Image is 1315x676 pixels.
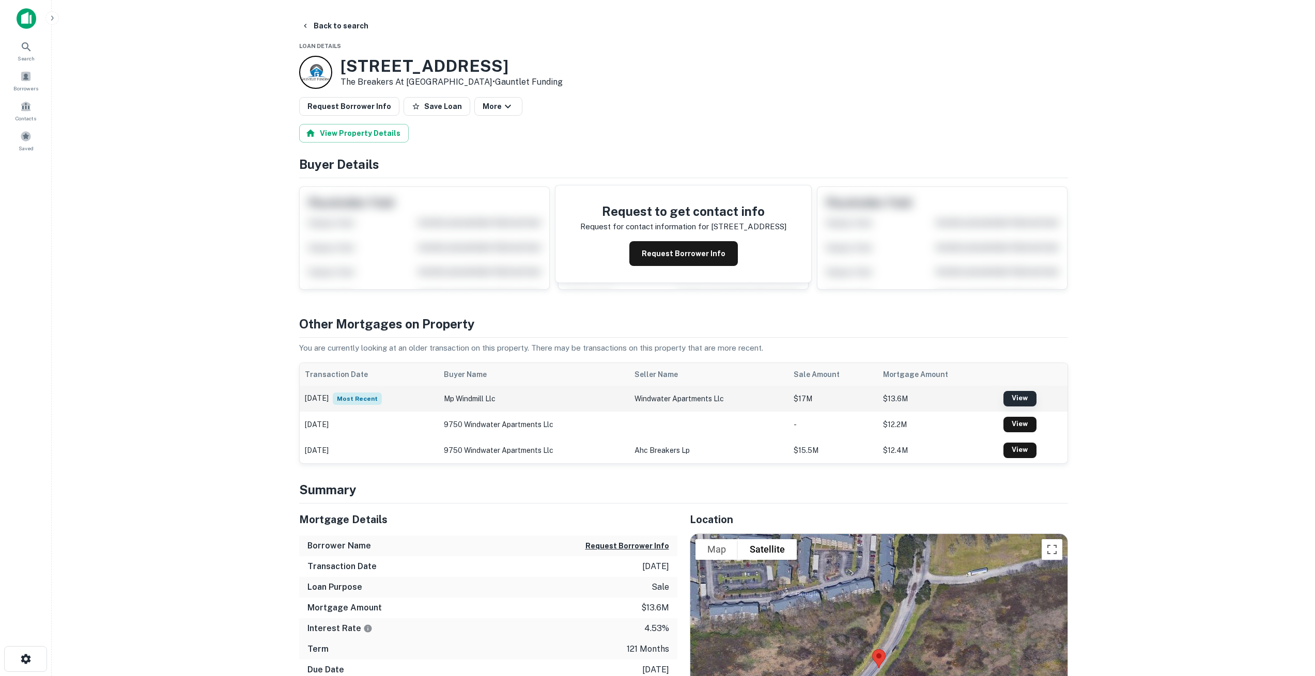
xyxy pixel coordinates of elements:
span: Most Recent [333,392,382,405]
td: $12.2M [878,412,998,437]
h6: Due Date [307,664,344,676]
h6: Borrower Name [307,540,371,552]
th: Buyer Name [439,363,630,386]
a: Contacts [3,97,49,124]
p: $13.6m [641,602,669,614]
h6: Transaction Date [307,560,377,573]
h6: Loan Purpose [307,581,362,593]
td: ahc breakers lp [629,437,788,463]
iframe: Chat Widget [1263,593,1315,643]
p: sale [652,581,669,593]
a: Search [3,37,49,65]
td: $17M [788,386,878,412]
td: mp windmill llc [439,386,630,412]
button: Back to search [297,17,373,35]
span: Borrowers [13,84,38,92]
th: Transaction Date [300,363,439,386]
td: [DATE] [300,412,439,437]
th: Mortgage Amount [878,363,998,386]
button: Save Loan [404,97,470,116]
a: View [1003,391,1036,406]
p: Request for contact information for [580,221,709,233]
th: Seller Name [629,363,788,386]
button: Request Borrower Info [629,241,738,266]
a: Borrowers [3,67,49,95]
img: capitalize-icon.png [17,8,36,29]
p: [DATE] [642,664,669,676]
span: Contacts [16,114,36,122]
h4: Buyer Details [299,155,1068,174]
button: Show street map [695,539,738,560]
h6: Interest Rate [307,622,373,635]
p: 121 months [627,643,669,655]
p: You are currently looking at an older transaction on this property. There may be transactions on ... [299,342,1068,354]
p: 4.53% [644,622,669,635]
td: [DATE] [300,386,439,412]
h4: Request to get contact info [580,202,786,221]
td: [DATE] [300,437,439,463]
h5: Mortgage Details [299,512,677,527]
th: Sale Amount [788,363,878,386]
p: [STREET_ADDRESS] [711,221,786,233]
a: View [1003,443,1036,458]
td: $12.4M [878,437,998,463]
td: $13.6M [878,386,998,412]
td: - [788,412,878,437]
h5: Location [690,512,1068,527]
span: Search [18,54,35,62]
h3: [STREET_ADDRESS] [341,56,563,76]
span: Saved [19,144,34,152]
svg: The interest rates displayed on the website are for informational purposes only and may be report... [363,624,373,633]
span: Loan Details [299,43,341,49]
td: windwater apartments llc [629,386,788,412]
button: More [474,97,522,116]
p: [DATE] [642,560,669,573]
button: Request Borrower Info [299,97,399,116]
p: The breakers at [GEOGRAPHIC_DATA] • [341,76,563,88]
h6: Term [307,643,329,655]
a: Saved [3,127,49,154]
button: Request Borrower Info [585,540,669,552]
button: Toggle fullscreen view [1042,539,1062,560]
button: Show satellite imagery [738,539,797,560]
h4: Other Mortgages on Property [299,315,1068,333]
h6: Mortgage Amount [307,602,382,614]
a: Gauntlet Funding [495,77,563,87]
h4: Summary [299,480,1068,499]
td: 9750 windwater apartments llc [439,412,630,437]
a: View [1003,417,1036,432]
button: View Property Details [299,124,409,143]
td: $15.5M [788,437,878,463]
td: 9750 windwater apartments llc [439,437,630,463]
